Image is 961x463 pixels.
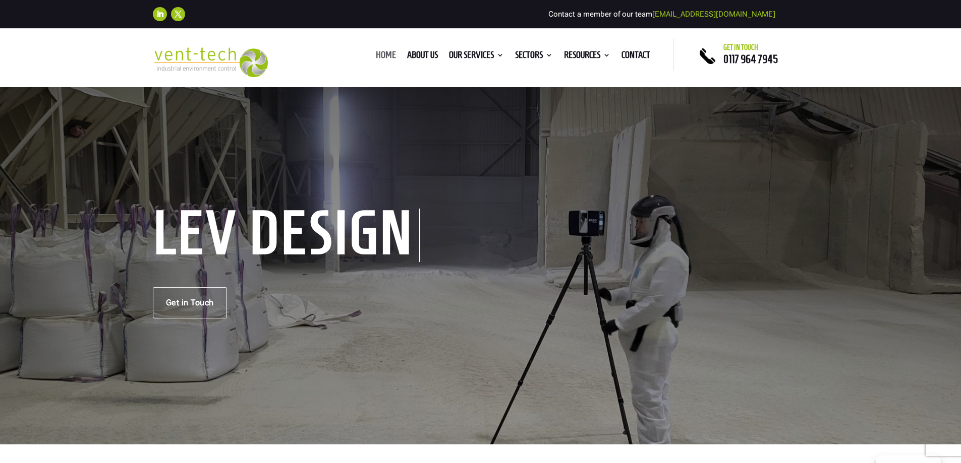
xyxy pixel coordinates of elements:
img: 2023-09-27T08_35_16.549ZVENT-TECH---Clear-background [153,47,268,77]
a: Contact [621,51,650,62]
a: Follow on LinkedIn [153,7,167,21]
h1: LEV Design [153,209,420,262]
a: 0117 964 7945 [723,53,778,65]
span: Get in touch [723,43,758,51]
a: [EMAIL_ADDRESS][DOMAIN_NAME] [652,10,775,19]
a: Get in Touch [153,287,227,318]
a: Resources [564,51,610,62]
a: Home [376,51,396,62]
a: Follow on X [171,7,185,21]
span: Contact a member of our team [548,10,775,19]
a: About us [407,51,438,62]
a: Sectors [515,51,553,62]
a: Our Services [449,51,504,62]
